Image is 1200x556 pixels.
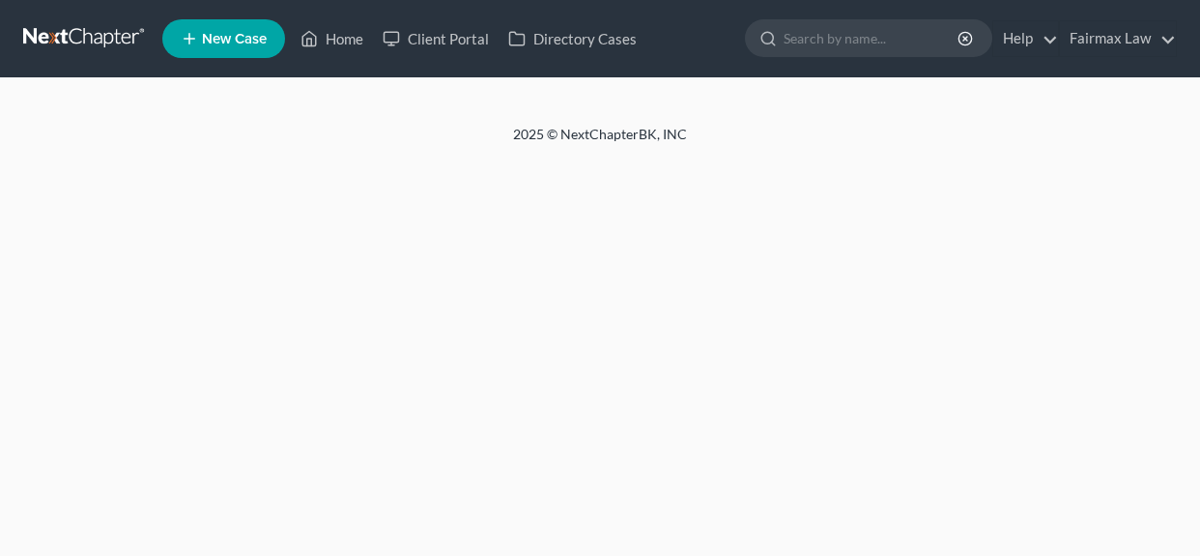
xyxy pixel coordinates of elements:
a: Client Portal [373,21,499,56]
input: Search by name... [784,20,960,56]
a: Home [291,21,373,56]
a: Fairmax Law [1060,21,1176,56]
a: Help [993,21,1058,56]
a: Directory Cases [499,21,646,56]
span: New Case [202,32,267,46]
div: 2025 © NextChapterBK, INC [49,125,1151,160]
